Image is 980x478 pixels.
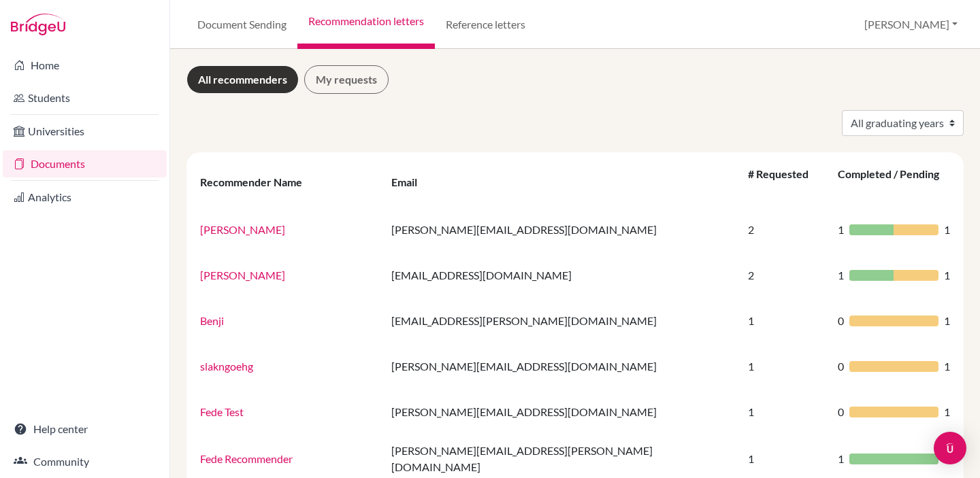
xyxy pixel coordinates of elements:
span: 1 [838,267,844,284]
a: Analytics [3,184,167,211]
span: 1 [838,451,844,467]
div: # Requested [748,167,808,197]
a: My requests [304,65,389,94]
a: [PERSON_NAME] [200,223,285,236]
td: 1 [740,298,830,343]
a: Help center [3,415,167,443]
span: 1 [944,404,950,420]
span: 0 [838,404,844,420]
a: All recommenders [186,65,299,94]
span: 1 [944,267,950,284]
a: Home [3,52,167,79]
td: [EMAIL_ADDRESS][DOMAIN_NAME] [383,252,740,298]
a: Benji [200,314,224,327]
span: 1 [838,222,844,238]
a: Documents [3,150,167,177]
div: Open Intercom Messenger [934,432,966,464]
div: Completed / Pending [838,167,939,197]
a: slakngoehg [200,360,253,373]
a: Universities [3,118,167,145]
span: 0 [838,313,844,329]
a: Students [3,84,167,112]
td: [PERSON_NAME][EMAIL_ADDRESS][DOMAIN_NAME] [383,389,740,434]
span: 0 [838,358,844,375]
span: 1 [944,222,950,238]
span: 1 [944,358,950,375]
div: Recommender Name [200,175,316,188]
a: Fede Recommender [200,452,293,465]
td: [PERSON_NAME][EMAIL_ADDRESS][DOMAIN_NAME] [383,343,740,389]
td: 2 [740,252,830,298]
div: Email [391,175,431,188]
span: 1 [944,313,950,329]
a: Fede Test [200,405,244,418]
button: [PERSON_NAME] [858,12,964,37]
td: [EMAIL_ADDRESS][PERSON_NAME][DOMAIN_NAME] [383,298,740,343]
td: 1 [740,343,830,389]
img: Bridge-U [11,14,65,35]
a: Community [3,448,167,475]
a: [PERSON_NAME] [200,269,285,281]
td: [PERSON_NAME][EMAIL_ADDRESS][DOMAIN_NAME] [383,207,740,252]
td: 1 [740,389,830,434]
td: 2 [740,207,830,252]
